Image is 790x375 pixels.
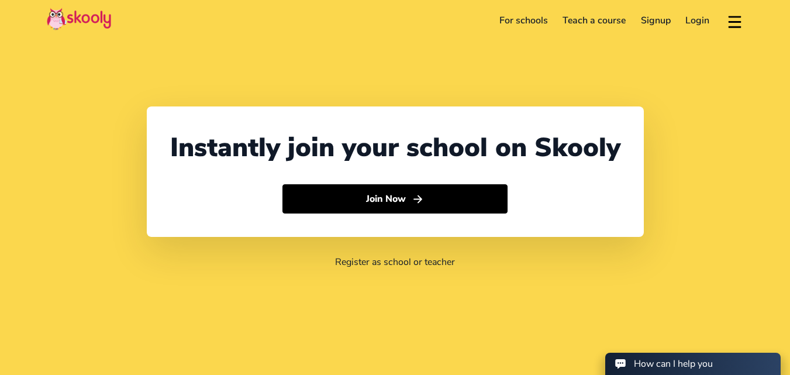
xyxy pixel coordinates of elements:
a: Register as school or teacher [335,256,455,269]
button: Join Nowarrow forward outline [282,184,508,214]
button: menu outline [726,11,743,30]
img: Skooly [47,8,111,30]
ion-icon: arrow forward outline [412,193,424,205]
div: Instantly join your school on Skooly [170,130,620,166]
a: Signup [633,11,678,30]
a: Teach a course [555,11,633,30]
a: Login [678,11,717,30]
a: For schools [492,11,556,30]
